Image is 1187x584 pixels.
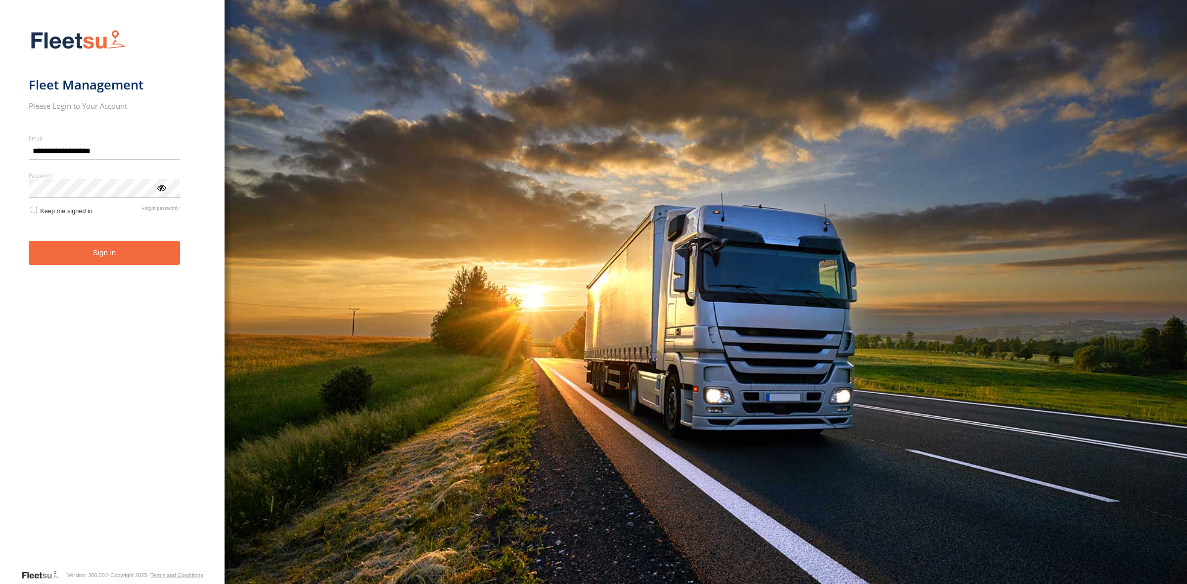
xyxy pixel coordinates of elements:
[67,572,104,578] div: Version: 306.00
[40,207,92,215] span: Keep me signed in
[29,101,181,111] h2: Please Login to Your Account
[29,172,181,179] label: Password
[21,570,67,580] a: Visit our Website
[29,135,181,142] label: Email
[29,24,196,569] form: main
[29,77,181,93] h1: Fleet Management
[29,241,181,265] button: Sign in
[105,572,203,578] div: © Copyright 2025 -
[156,182,166,192] div: ViewPassword
[150,572,203,578] a: Terms and Conditions
[29,28,128,53] img: Fleetsu
[141,205,180,215] a: Forgot password?
[31,207,37,213] input: Keep me signed in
